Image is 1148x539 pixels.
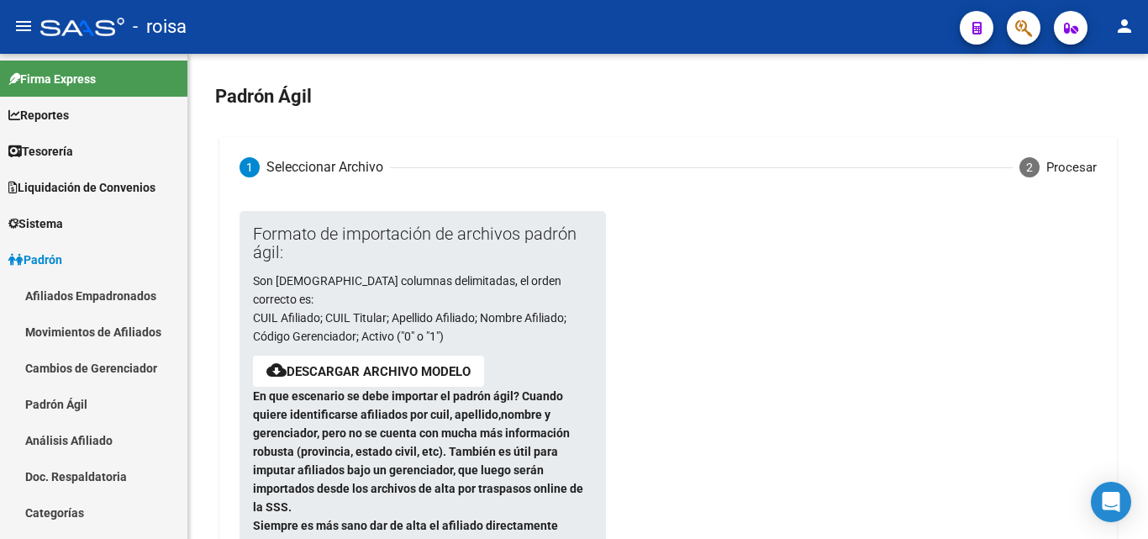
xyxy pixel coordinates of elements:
a: Descargar archivo modelo [287,364,471,379]
span: Firma Express [8,70,96,88]
span: 2 [1026,158,1033,177]
mat-icon: person [1114,16,1135,36]
span: 1 [246,158,253,177]
p: Son [DEMOGRAPHIC_DATA] columnas delimitadas, el orden correcto es: CUIL Afiliado; CUIL Titular; A... [253,272,592,346]
strong: En que escenario se debe importar el padrón ágil? Cuando quiere identificarse afiliados por cuil,... [253,389,583,514]
mat-icon: cloud_download [266,360,287,380]
span: Sistema [8,214,63,233]
mat-icon: menu [13,16,34,36]
button: Descargar archivo modelo [253,356,484,387]
div: Seleccionar Archivo [266,158,383,177]
div: Open Intercom Messenger [1091,482,1131,522]
div: Procesar [1046,158,1097,177]
span: Padrón [8,251,62,269]
p: Formato de importación de archivos padrón ágil: [253,225,592,262]
span: Liquidación de Convenios [8,178,155,197]
span: - roisa [133,8,187,45]
span: Tesorería [8,142,73,161]
h2: Padrón Ágil [215,81,1121,113]
span: Reportes [8,106,69,124]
